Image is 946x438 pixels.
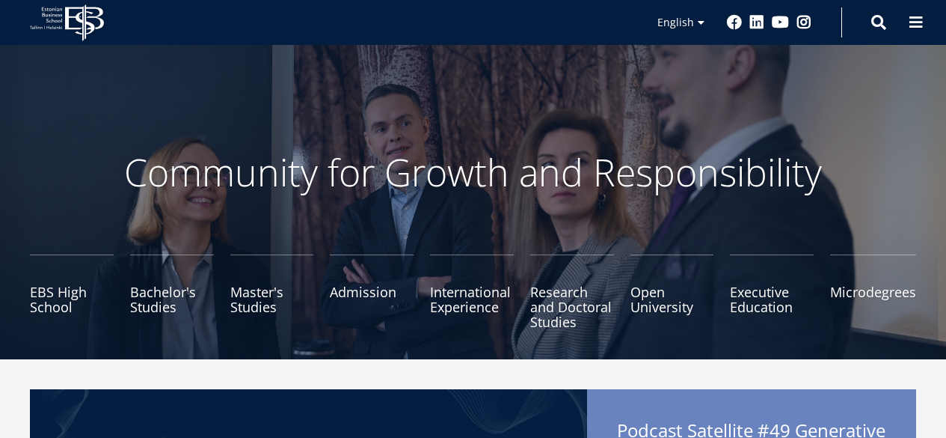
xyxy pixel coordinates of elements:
[830,255,916,329] a: Microdegrees
[796,15,811,30] a: Instagram
[330,255,414,329] a: Admission
[530,255,614,329] a: Research and Doctoral Studies
[30,255,114,329] a: EBS High School
[772,15,789,30] a: Youtube
[630,255,714,329] a: Open University
[730,255,814,329] a: Executive Education
[430,255,514,329] a: International Experience
[77,150,870,195] p: Community for Growth and Responsibility
[230,255,314,329] a: Master's Studies
[727,15,742,30] a: Facebook
[130,255,214,329] a: Bachelor's Studies
[749,15,764,30] a: Linkedin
